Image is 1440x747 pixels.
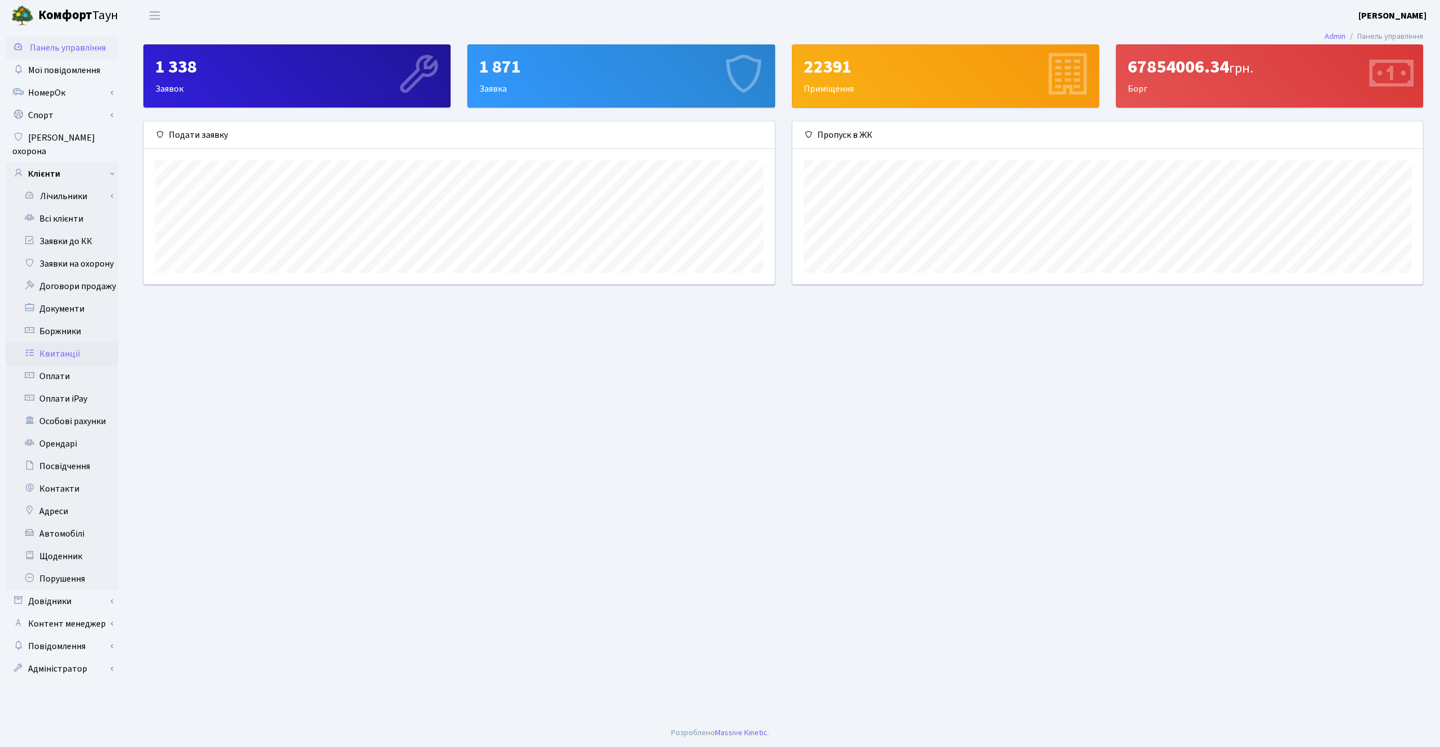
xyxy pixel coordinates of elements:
[1325,30,1345,42] a: Admin
[13,185,118,208] a: Лічильники
[1117,45,1423,107] div: Борг
[6,523,118,545] a: Автомобілі
[6,37,118,59] a: Панель управління
[144,45,450,107] div: Заявок
[6,613,118,635] a: Контент менеджер
[6,208,118,230] a: Всі клієнти
[6,478,118,500] a: Контакти
[6,275,118,298] a: Договори продажу
[1229,58,1253,78] span: грн.
[468,45,774,107] div: Заявка
[792,44,1099,107] a: 22391Приміщення
[38,6,92,24] b: Комфорт
[6,658,118,680] a: Адміністратор
[141,6,169,25] button: Переключити навігацію
[28,64,100,76] span: Мої повідомлення
[6,82,118,104] a: НомерОк
[30,42,106,54] span: Панель управління
[671,727,769,739] div: Розроблено .
[6,253,118,275] a: Заявки на охорону
[1128,56,1411,78] div: 67854006.34
[715,727,767,739] a: Massive Kinetic
[6,104,118,127] a: Спорт
[1358,9,1426,22] a: [PERSON_NAME]
[6,455,118,478] a: Посвідчення
[6,433,118,455] a: Орендарі
[155,56,439,78] div: 1 338
[144,121,775,149] div: Подати заявку
[1345,30,1423,43] li: Панель управління
[6,59,118,82] a: Мої повідомлення
[6,127,118,163] a: [PERSON_NAME] охорона
[6,545,118,568] a: Щоденник
[143,44,451,107] a: 1 338Заявок
[793,45,1099,107] div: Приміщення
[479,56,763,78] div: 1 871
[6,388,118,410] a: Оплати iPay
[1308,25,1440,48] nav: breadcrumb
[804,56,1087,78] div: 22391
[6,590,118,613] a: Довідники
[6,500,118,523] a: Адреси
[1358,10,1426,22] b: [PERSON_NAME]
[6,635,118,658] a: Повідомлення
[6,410,118,433] a: Особові рахунки
[467,44,775,107] a: 1 871Заявка
[6,230,118,253] a: Заявки до КК
[11,4,34,27] img: logo.png
[6,365,118,388] a: Оплати
[6,298,118,320] a: Документи
[6,568,118,590] a: Порушення
[793,121,1423,149] div: Пропуск в ЖК
[6,320,118,343] a: Боржники
[6,163,118,185] a: Клієнти
[38,6,118,25] span: Таун
[6,343,118,365] a: Квитанції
